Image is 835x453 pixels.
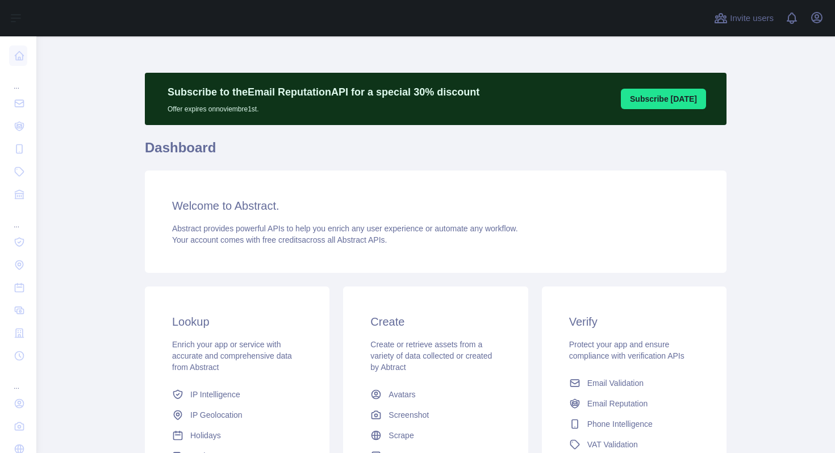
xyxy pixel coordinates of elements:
[262,235,302,244] span: free credits
[621,89,706,109] button: Subscribe [DATE]
[172,224,518,233] span: Abstract provides powerful APIs to help you enrich any user experience or automate any workflow.
[370,314,500,330] h3: Create
[587,418,653,430] span: Phone Intelligence
[366,405,505,425] a: Screenshot
[366,425,505,446] a: Scrape
[190,430,221,441] span: Holidays
[9,207,27,230] div: ...
[730,12,774,25] span: Invite users
[145,139,727,166] h1: Dashboard
[9,368,27,391] div: ...
[168,384,307,405] a: IP Intelligence
[172,340,292,372] span: Enrich your app or service with accurate and comprehensive data from Abstract
[168,425,307,446] a: Holidays
[587,377,644,389] span: Email Validation
[389,409,429,421] span: Screenshot
[712,9,776,27] button: Invite users
[565,393,704,414] a: Email Reputation
[587,398,648,409] span: Email Reputation
[569,314,699,330] h3: Verify
[370,340,492,372] span: Create or retrieve assets from a variety of data collected or created by Abtract
[172,314,302,330] h3: Lookup
[190,389,240,400] span: IP Intelligence
[389,430,414,441] span: Scrape
[569,340,684,360] span: Protect your app and ensure compliance with verification APIs
[366,384,505,405] a: Avatars
[190,409,243,421] span: IP Geolocation
[389,389,415,400] span: Avatars
[172,198,699,214] h3: Welcome to Abstract.
[172,235,387,244] span: Your account comes with across all Abstract APIs.
[168,100,479,114] p: Offer expires on noviembre 1st.
[168,84,479,100] p: Subscribe to the Email Reputation API for a special 30 % discount
[565,414,704,434] a: Phone Intelligence
[565,373,704,393] a: Email Validation
[587,439,638,450] span: VAT Validation
[168,405,307,425] a: IP Geolocation
[9,68,27,91] div: ...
